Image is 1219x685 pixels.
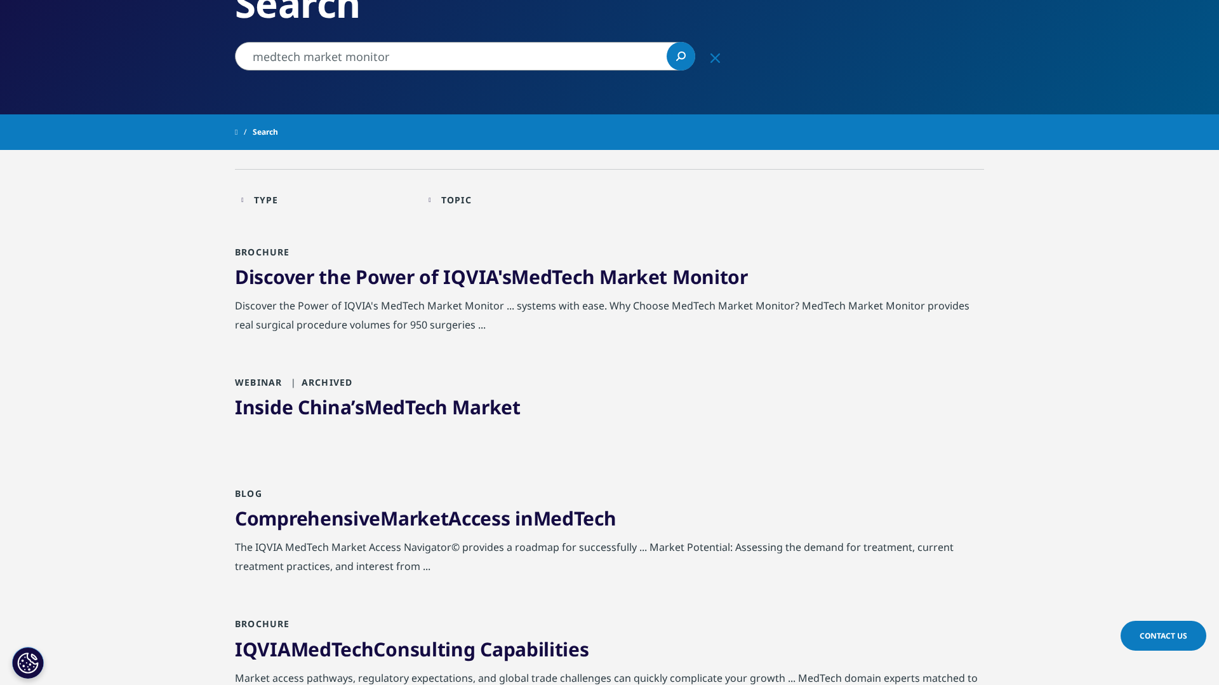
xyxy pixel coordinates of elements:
svg: Search [676,51,686,61]
a: Search [667,42,695,71]
input: Search [235,42,695,71]
div: The IQVIA MedTech Market Access Navigator© provides a roadmap for successfully ... Market Potenti... [235,538,984,582]
a: Inside China’sMedTech Market [235,394,521,420]
span: Contact Us [1140,630,1187,641]
span: Brochure [235,618,290,630]
div: Type facet. [254,194,279,206]
span: Blog [235,487,262,499]
span: MedTech [533,505,616,531]
span: Search [253,121,278,144]
a: Contact Us [1121,621,1206,651]
div: Topic facet. [441,194,472,206]
span: MedTech [364,394,448,420]
div: Discover the Power of IQVIA's MedTech Market Monitor ... systems with ease. Why Choose MedTech Ma... [235,296,984,341]
a: ComprehensiveMarketAccess inMedTech [235,505,616,531]
svg: Clear [710,53,720,63]
span: Market [380,505,448,531]
span: Market [599,264,667,290]
button: Cookies Settings [12,647,44,679]
a: IQVIAMedTechConsulting Capabilities [235,636,589,662]
span: Market [452,394,520,420]
span: Webinar [235,376,282,388]
span: MedTech [291,636,374,662]
span: Archived [286,376,353,388]
span: MedTech [511,264,594,290]
span: Monitor [672,264,748,290]
div: Clear [700,42,730,72]
span: Brochure [235,246,290,258]
a: Discover the Power of IQVIA'sMedTech Market Monitor [235,264,748,290]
